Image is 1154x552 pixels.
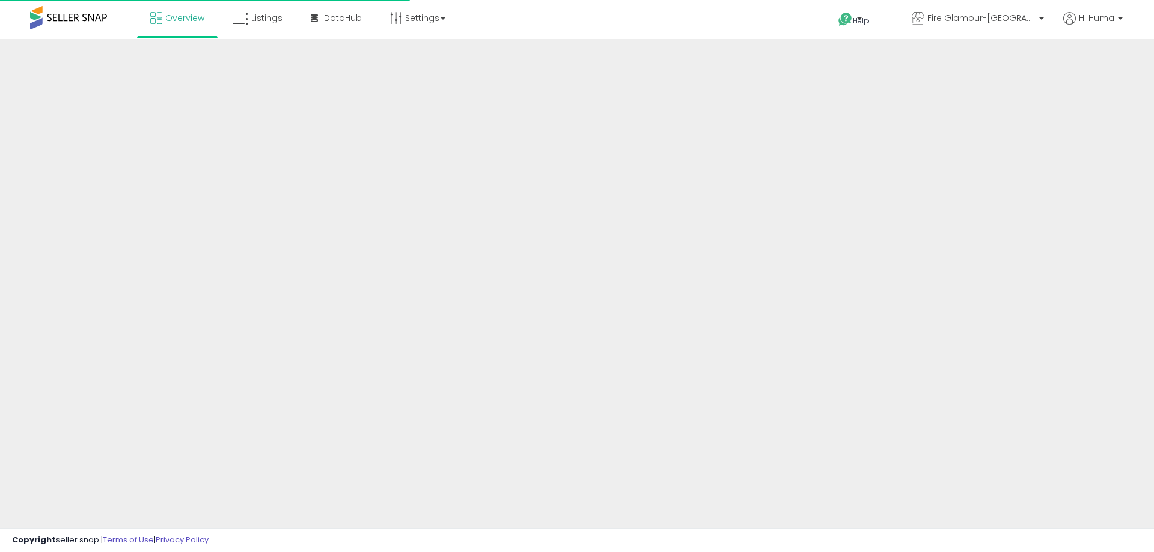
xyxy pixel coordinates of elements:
span: Overview [165,12,204,24]
span: Help [853,16,869,26]
a: Hi Huma [1063,12,1123,39]
div: seller snap | | [12,535,209,546]
i: Get Help [838,12,853,27]
span: DataHub [324,12,362,24]
a: Terms of Use [103,534,154,545]
strong: Copyright [12,534,56,545]
span: Hi Huma [1079,12,1114,24]
a: Help [829,3,893,39]
a: Privacy Policy [156,534,209,545]
span: Listings [251,12,282,24]
span: Fire Glamour-[GEOGRAPHIC_DATA] [927,12,1036,24]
